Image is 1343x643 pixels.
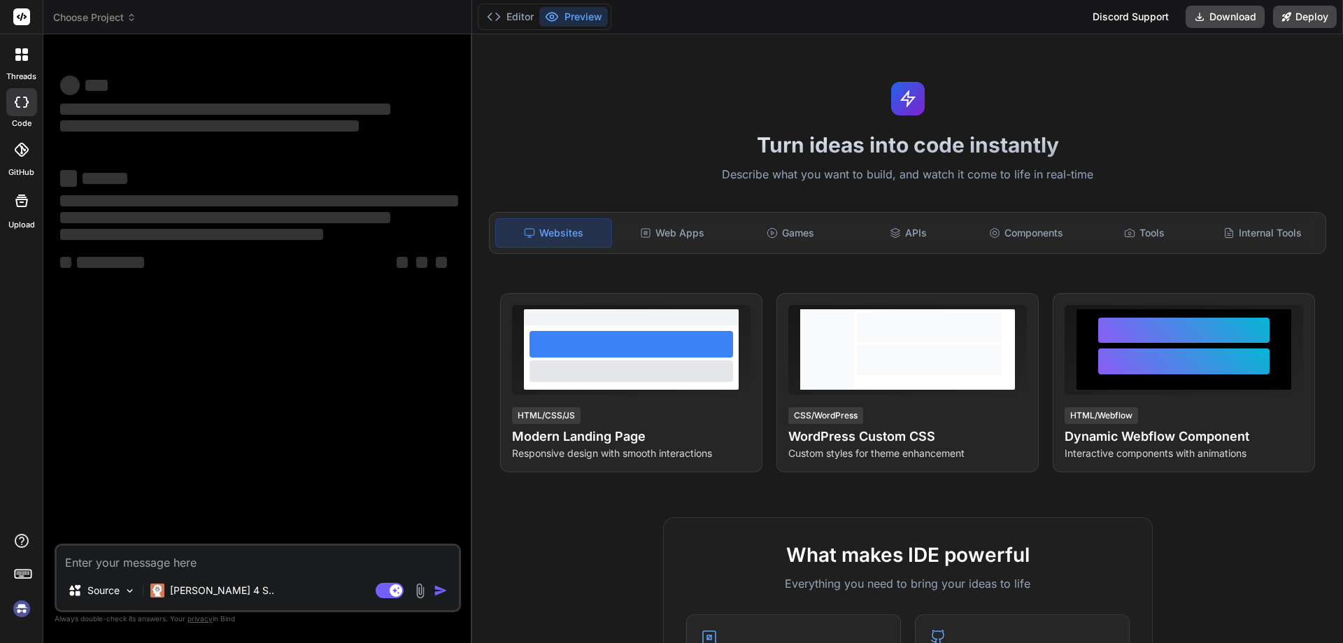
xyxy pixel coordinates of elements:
[1065,407,1138,424] div: HTML/Webflow
[60,76,80,95] span: ‌
[412,583,428,599] img: attachment
[615,218,730,248] div: Web Apps
[495,218,612,248] div: Websites
[397,257,408,268] span: ‌
[416,257,427,268] span: ‌
[1273,6,1337,28] button: Deploy
[150,584,164,598] img: Claude 4 Sonnet
[434,584,448,598] img: icon
[8,219,35,231] label: Upload
[60,229,323,240] span: ‌
[481,166,1335,184] p: Describe what you want to build, and watch it come to life in real-time
[1087,218,1202,248] div: Tools
[512,407,581,424] div: HTML/CSS/JS
[6,71,36,83] label: threads
[53,10,136,24] span: Choose Project
[77,257,144,268] span: ‌
[686,540,1130,570] h2: What makes IDE powerful
[481,132,1335,157] h1: Turn ideas into code instantly
[60,170,77,187] span: ‌
[788,407,863,424] div: CSS/WordPress
[1065,427,1303,446] h4: Dynamic Webflow Component
[60,212,390,223] span: ‌
[969,218,1084,248] div: Components
[481,7,539,27] button: Editor
[60,120,359,132] span: ‌
[788,446,1027,460] p: Custom styles for theme enhancement
[1186,6,1265,28] button: Download
[83,173,127,184] span: ‌
[512,427,751,446] h4: Modern Landing Page
[12,118,31,129] label: code
[8,167,34,178] label: GitHub
[60,104,390,115] span: ‌
[1065,446,1303,460] p: Interactive components with animations
[788,427,1027,446] h4: WordPress Custom CSS
[187,614,213,623] span: privacy
[60,257,71,268] span: ‌
[1084,6,1177,28] div: Discord Support
[436,257,447,268] span: ‌
[170,584,274,598] p: [PERSON_NAME] 4 S..
[124,585,136,597] img: Pick Models
[85,80,108,91] span: ‌
[87,584,120,598] p: Source
[733,218,848,248] div: Games
[10,597,34,621] img: signin
[539,7,608,27] button: Preview
[686,575,1130,592] p: Everything you need to bring your ideas to life
[55,612,461,626] p: Always double-check its answers. Your in Bind
[1205,218,1320,248] div: Internal Tools
[60,195,458,206] span: ‌
[512,446,751,460] p: Responsive design with smooth interactions
[851,218,966,248] div: APIs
